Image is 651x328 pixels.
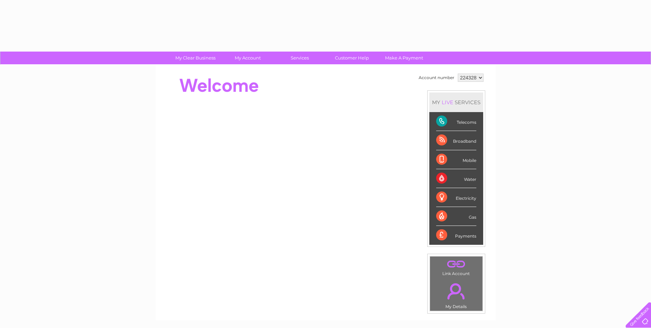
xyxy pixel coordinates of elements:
div: LIVE [440,99,455,106]
a: My Account [219,52,276,64]
div: Water [436,169,476,188]
td: Account number [417,72,456,84]
a: My Clear Business [167,52,224,64]
div: Gas [436,207,476,226]
a: Make A Payment [376,52,432,64]
div: MY SERVICES [429,92,483,112]
a: . [432,258,481,270]
div: Electricity [436,188,476,207]
td: Link Account [430,256,483,278]
div: Mobile [436,150,476,169]
a: Services [271,52,328,64]
td: My Details [430,277,483,311]
a: Customer Help [324,52,380,64]
a: . [432,279,481,303]
div: Payments [436,226,476,244]
div: Telecoms [436,112,476,131]
div: Broadband [436,131,476,150]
